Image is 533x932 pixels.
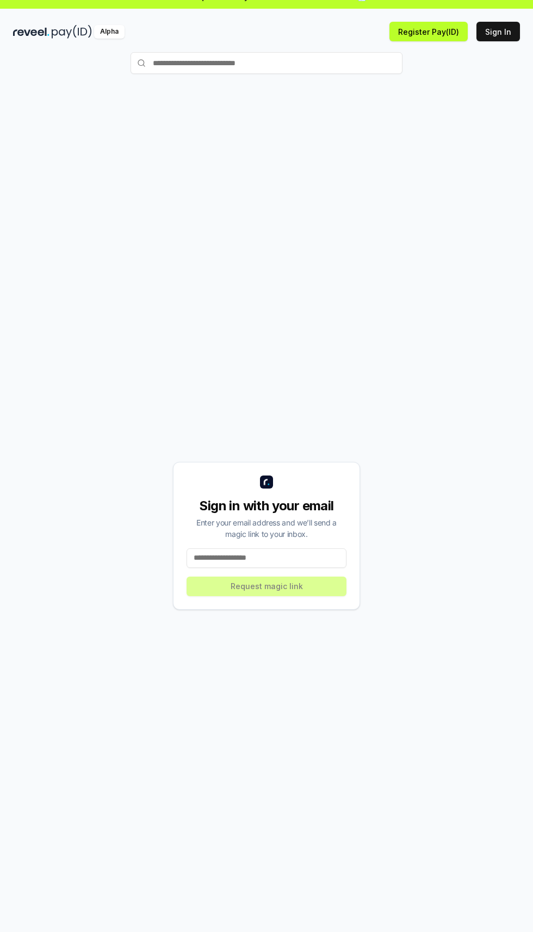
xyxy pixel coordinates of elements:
div: Enter your email address and we’ll send a magic link to your inbox. [187,517,346,540]
img: reveel_dark [13,25,49,39]
div: Sign in with your email [187,497,346,515]
img: logo_small [260,476,273,489]
button: Sign In [476,22,520,41]
div: Alpha [94,25,125,39]
button: Register Pay(ID) [389,22,468,41]
img: pay_id [52,25,92,39]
